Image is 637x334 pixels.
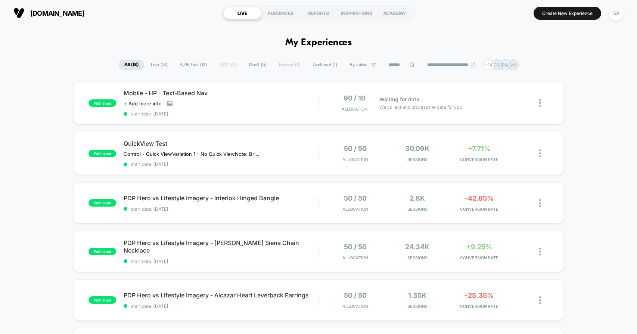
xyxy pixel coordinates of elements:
[539,296,541,304] img: close
[510,62,517,68] p: MA
[388,304,447,309] span: Sessions
[344,94,366,102] span: 90 / 10
[124,303,318,309] span: start date: [DATE]
[299,7,338,19] div: REPORTS
[174,60,212,70] span: A/B Test ( 13 )
[539,149,541,157] img: close
[405,145,429,152] span: 30.09k
[376,7,414,19] div: ACADEMY
[388,255,447,260] span: Sessions
[88,99,116,107] span: published
[539,248,541,256] img: close
[119,60,144,70] span: All ( 18 )
[124,100,162,106] span: + Add more info
[342,304,368,309] span: Allocation
[124,89,318,97] span: Mobile - HP - Text-Based Nav
[344,145,367,152] span: 50 / 50
[261,7,299,19] div: AUDIENCES
[534,7,601,20] button: Create New Experience
[609,6,624,21] div: SA
[349,62,367,68] span: By Label
[466,243,492,251] span: +9.25%
[379,103,462,111] span: We collect and process the data for you
[124,206,318,212] span: start date: [DATE]
[408,291,426,299] span: 1.55k
[243,60,272,70] span: Draft ( 5 )
[450,157,509,162] span: CONVERSION RATE
[405,243,429,251] span: 24.34k
[11,7,87,19] button: [DOMAIN_NAME]
[450,255,509,260] span: CONVERSION RATE
[124,151,262,157] span: Control - Quick ViewVariation 1 - No Quick ViewNote: Brighton released QV to production on [DATE]
[124,111,318,117] span: start date: [DATE]
[342,106,367,112] span: Allocation
[124,140,318,147] span: QuickView Test
[344,291,367,299] span: 50 / 50
[539,99,541,107] img: close
[388,207,447,212] span: Sessions
[493,62,500,68] p: OG
[13,7,25,19] img: Visually logo
[379,95,424,103] span: Waiting for data...
[450,207,509,212] span: CONVERSION RATE
[502,62,508,68] p: RQ
[307,60,343,70] span: Archived ( 1 )
[30,9,84,17] span: [DOMAIN_NAME]
[342,157,368,162] span: Allocation
[124,259,318,264] span: start date: [DATE]
[410,194,425,202] span: 2.8k
[607,6,626,21] button: SA
[88,296,116,304] span: published
[285,37,352,48] h1: My Experiences
[342,255,368,260] span: Allocation
[338,7,376,19] div: INSPIRATIONS
[124,161,318,167] span: start date: [DATE]
[344,243,367,251] span: 50 / 50
[88,199,116,207] span: published
[465,194,494,202] span: -42.85%
[450,304,509,309] span: CONVERSION RATE
[342,207,368,212] span: Allocation
[88,150,116,157] span: published
[344,194,367,202] span: 50 / 50
[468,145,491,152] span: +7.71%
[223,7,261,19] div: LIVE
[539,199,541,207] img: close
[465,291,494,299] span: -25.35%
[124,291,318,299] span: PDP Hero vs Lifestyle Imagery - Alcazar Heart Leverback Earrings
[471,62,475,67] img: end
[124,194,318,202] span: PDP Hero vs Lifestyle Imagery - Interlok Hinged Bangle
[388,157,447,162] span: Sessions
[124,239,318,254] span: PDP Hero vs Lifestyle Imagery - [PERSON_NAME] Siena Chain Necklace
[145,60,173,70] span: Live ( 13 )
[88,248,116,255] span: published
[483,59,494,70] div: + 14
